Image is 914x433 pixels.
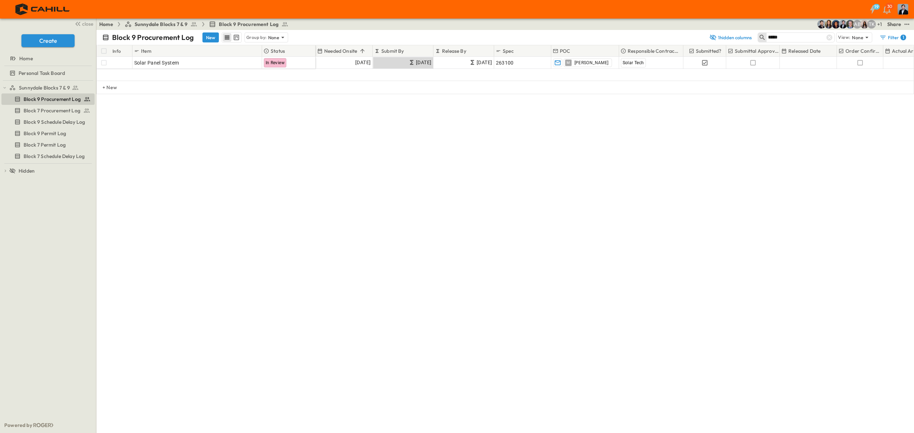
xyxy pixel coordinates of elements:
img: Kim Bowen (kbowen@cahill-sf.com) [824,20,833,29]
h6: 19 [874,4,879,10]
span: [DATE] [355,58,371,67]
a: Block 7 Schedule Delay Log [1,151,93,161]
div: Info [112,41,121,61]
a: Block 7 Permit Log [1,140,93,150]
span: Block 9 Permit Log [24,130,66,137]
div: Block 7 Permit Logtest [1,139,95,151]
span: Hidden [19,167,35,174]
div: Block 9 Procurement Logtest [1,93,95,105]
div: Personal Task Boardtest [1,67,95,79]
p: None [268,34,280,41]
button: row view [223,33,231,42]
span: Solar Tech [623,60,644,65]
span: [PERSON_NAME] [574,60,609,66]
p: None [852,34,863,41]
p: + New [102,84,107,91]
a: Home [99,21,113,28]
button: 1hidden columns [705,32,756,42]
a: Block 9 Procurement Log [1,94,93,104]
span: Block 9 Procurement Log [24,96,81,103]
a: Sunnydale Blocks 7 & 9 [125,21,198,28]
img: Mike Daly (mdaly@cahill-sf.com) [839,20,847,29]
span: Block 7 Permit Log [24,141,66,148]
div: Info [111,45,132,57]
img: Olivia Khan (okhan@cahill-sf.com) [832,20,840,29]
p: 30 [887,4,892,9]
div: Andrew Barreto (abarreto@guzmangc.com) [853,20,862,29]
p: Release By [442,47,466,55]
div: Block 7 Schedule Delay Logtest [1,151,95,162]
p: Block 9 Procurement Log [112,32,194,42]
div: Teddy Khuong (tkhuong@guzmangc.com) [867,20,876,29]
span: M [567,62,570,63]
p: Submittal Approved? [735,47,779,55]
div: table view [222,32,242,43]
nav: breadcrumbs [99,21,293,28]
button: kanban view [232,33,241,42]
p: Needed Onsite [324,47,357,55]
a: Block 9 Procurement Log [209,21,288,28]
div: Share [887,21,901,28]
span: Block 9 Procurement Log [219,21,278,28]
p: Status [271,47,285,55]
a: Block 9 Permit Log [1,128,93,138]
div: Block 7 Procurement Logtest [1,105,95,116]
img: Raven Libunao (rlibunao@cahill-sf.com) [860,20,869,29]
button: 19 [865,3,880,16]
p: Released Date [788,47,820,55]
img: Jared Salin (jsalin@cahill-sf.com) [846,20,854,29]
p: Submit By [381,47,404,55]
span: 263100 [496,59,514,66]
div: Block 9 Schedule Delay Logtest [1,116,95,128]
span: In Review [266,60,285,65]
p: Responsible Contractor [628,47,679,55]
p: Order Confirmed? [845,47,882,55]
img: Anthony Vazquez (avazquez@cahill-sf.com) [817,20,826,29]
button: Sort [358,47,366,55]
a: Sunnydale Blocks 7 & 9 [9,83,93,93]
p: Submitted? [696,47,722,55]
a: Home [1,54,93,63]
span: [DATE] [477,58,492,67]
div: Block 9 Permit Logtest [1,128,95,139]
span: Sunnydale Blocks 7 & 9 [135,21,188,28]
h6: 1 [903,35,904,40]
span: Solar Panel System [134,59,179,66]
a: Personal Task Board [1,68,93,78]
button: test [903,20,911,29]
button: New [202,32,219,42]
span: Block 7 Procurement Log [24,107,80,114]
div: Filter [879,34,906,41]
p: POC [560,47,571,55]
p: Item [141,47,151,55]
span: Personal Task Board [19,70,65,77]
div: Sunnydale Blocks 7 & 9test [1,82,95,93]
a: Block 7 Procurement Log [1,106,93,116]
img: 4f72bfc4efa7236828875bac24094a5ddb05241e32d018417354e964050affa1.png [9,2,77,17]
span: Home [19,55,33,62]
img: Profile Picture [898,4,908,15]
span: Block 7 Schedule Delay Log [24,153,85,160]
p: View: [838,34,850,41]
button: Filter1 [877,32,908,42]
p: Spec [503,47,514,55]
a: Block 9 Schedule Delay Log [1,117,93,127]
p: Group by: [246,34,267,41]
span: Sunnydale Blocks 7 & 9 [19,84,70,91]
span: [DATE] [416,58,431,67]
button: Create [21,34,75,47]
button: close [72,19,95,29]
p: + 1 [877,21,884,28]
span: Block 9 Schedule Delay Log [24,118,85,126]
span: close [82,20,93,27]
